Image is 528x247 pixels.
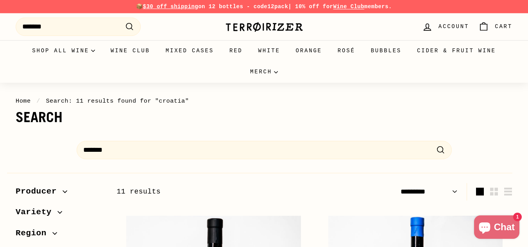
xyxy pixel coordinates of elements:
a: Orange [288,40,330,61]
button: Variety [16,204,104,225]
h1: Search [16,110,512,125]
a: Red [222,40,251,61]
a: Bubbles [363,40,409,61]
a: Account [417,15,474,38]
strong: 12pack [267,4,288,10]
span: Producer [16,185,63,198]
a: Rosé [330,40,363,61]
span: Cart [495,22,512,31]
span: Search: 11 results found for "croatia" [46,98,189,105]
summary: Merch [242,61,286,82]
summary: Shop all wine [24,40,103,61]
span: / [34,98,42,105]
span: Variety [16,206,57,219]
a: Mixed Cases [158,40,222,61]
nav: breadcrumbs [16,96,512,106]
button: Producer [16,183,104,204]
a: Wine Club [103,40,158,61]
a: Home [16,98,31,105]
a: Cider & Fruit Wine [409,40,504,61]
a: Wine Club [333,4,364,10]
a: Cart [474,15,517,38]
span: Account [439,22,469,31]
span: Region [16,227,52,240]
span: $30 off shipping [143,4,199,10]
a: White [251,40,288,61]
button: Region [16,225,104,246]
div: 11 results [117,186,315,197]
inbox-online-store-chat: Shopify online store chat [472,215,522,241]
p: 📦 on 12 bottles - code | 10% off for members. [16,2,512,11]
